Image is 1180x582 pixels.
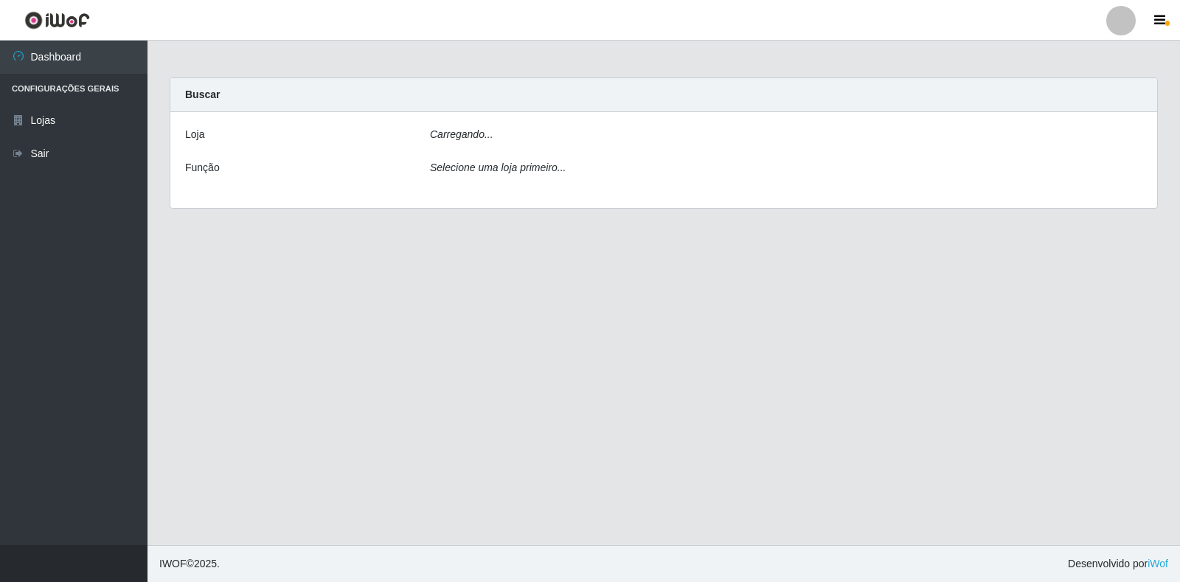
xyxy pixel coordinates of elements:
[430,128,493,140] i: Carregando...
[24,11,90,30] img: CoreUI Logo
[185,160,220,176] label: Função
[159,558,187,569] span: IWOF
[185,127,204,142] label: Loja
[159,556,220,572] span: © 2025 .
[1068,556,1168,572] span: Desenvolvido por
[430,162,566,173] i: Selecione uma loja primeiro...
[185,89,220,100] strong: Buscar
[1148,558,1168,569] a: iWof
